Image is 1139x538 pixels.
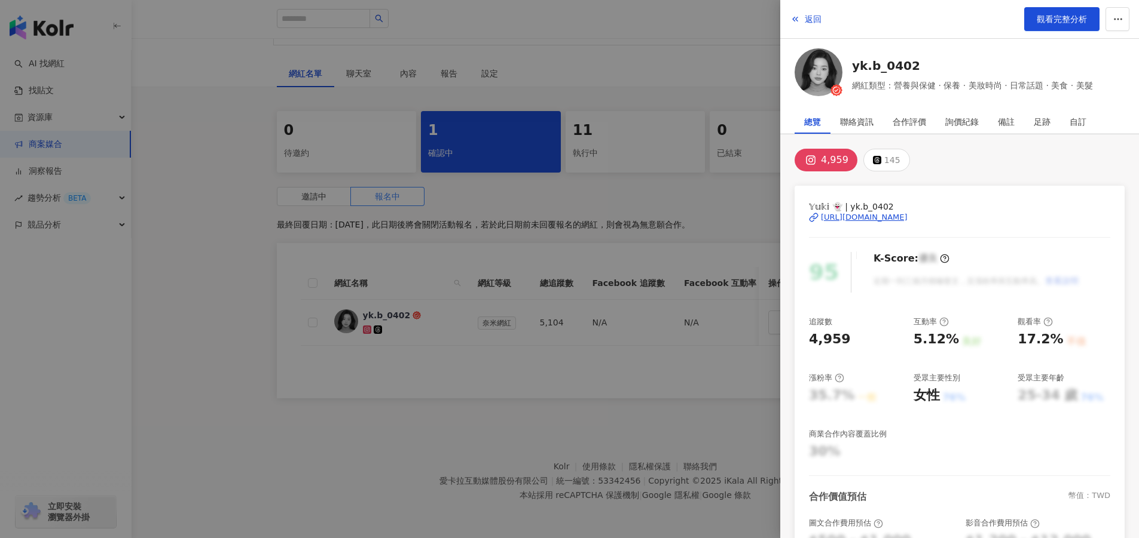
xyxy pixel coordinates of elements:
[1018,373,1064,383] div: 受眾主要年齡
[852,79,1093,92] span: 網紅類型：營養與保健 · 保養 · 美妝時尚 · 日常話題 · 美食 · 美髮
[884,152,900,168] div: 145
[809,518,883,528] div: 圖文合作費用預估
[1037,14,1087,24] span: 觀看完整分析
[998,110,1015,134] div: 備註
[1024,7,1100,31] a: 觀看完整分析
[945,110,979,134] div: 詢價紀錄
[809,212,1110,223] a: [URL][DOMAIN_NAME]
[1018,330,1063,349] div: 17.2%
[809,373,844,383] div: 漲粉率
[914,316,949,327] div: 互動率
[893,110,926,134] div: 合作評價
[914,330,959,349] div: 5.12%
[1018,316,1053,327] div: 觀看率
[795,149,857,171] button: 4,959
[1034,110,1051,134] div: 足跡
[914,386,940,405] div: 女性
[1070,110,1086,134] div: 自訂
[805,14,822,24] span: 返回
[795,48,842,100] a: KOL Avatar
[790,7,822,31] button: 返回
[821,152,848,168] div: 4,959
[809,429,887,439] div: 商業合作內容覆蓋比例
[852,57,1093,74] a: yk.b_0402
[809,316,832,327] div: 追蹤數
[863,149,910,171] button: 145
[809,330,851,349] div: 4,959
[821,212,908,223] div: [URL][DOMAIN_NAME]
[804,110,821,134] div: 總覽
[1068,490,1110,503] div: 幣值：TWD
[840,110,874,134] div: 聯絡資訊
[874,252,949,265] div: K-Score :
[809,490,866,503] div: 合作價值預估
[795,48,842,96] img: KOL Avatar
[809,200,1110,213] span: 𝕐𝕦𝕜𝕚 👻 | yk.b_0402
[914,373,960,383] div: 受眾主要性別
[966,518,1040,528] div: 影音合作費用預估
